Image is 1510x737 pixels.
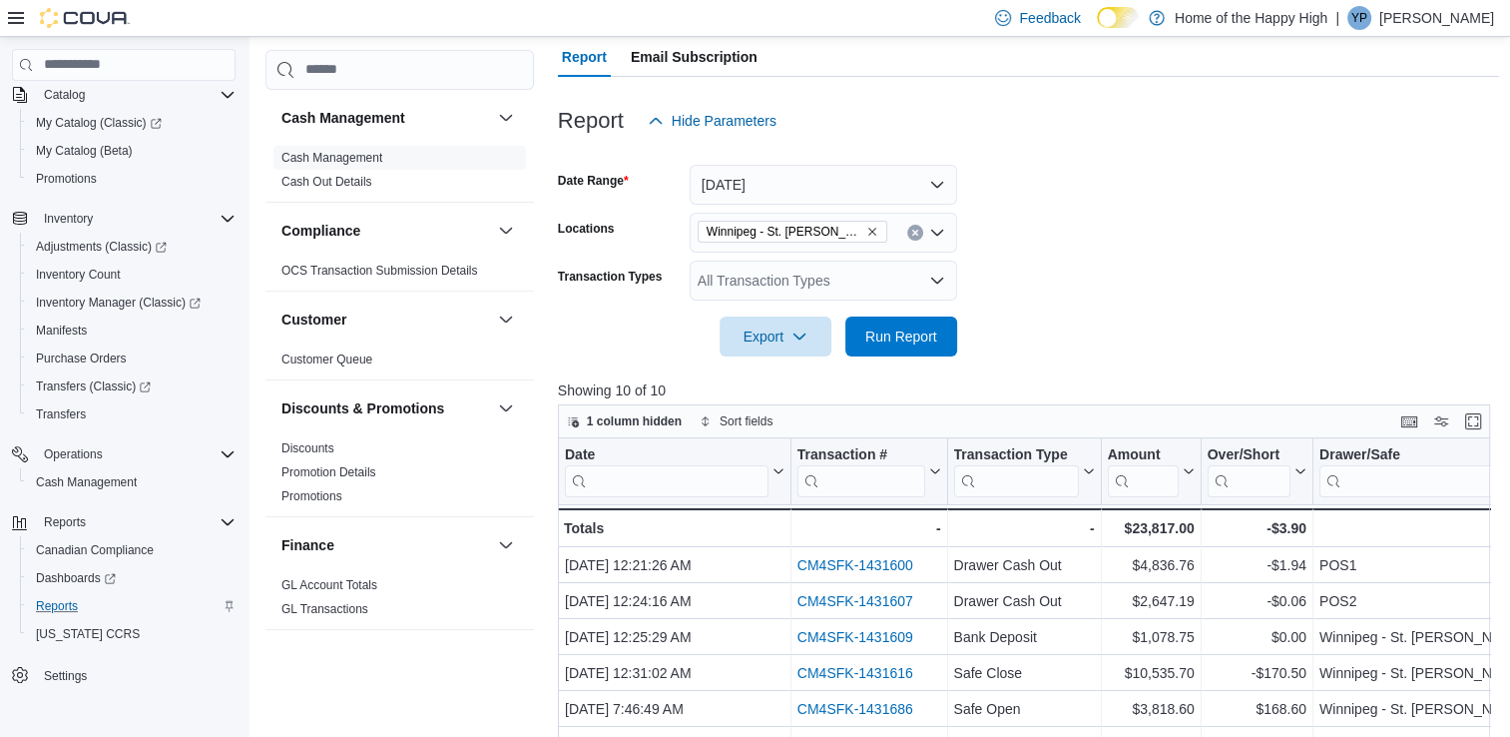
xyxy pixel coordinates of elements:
div: Date [565,445,768,464]
span: Winnipeg - St. Mary's - The Joint [698,221,887,243]
a: Settings [36,664,95,688]
h3: Finance [281,535,334,555]
a: CM4SFK-1431609 [797,629,913,645]
span: GL Transactions [281,601,368,617]
span: Operations [44,446,103,462]
button: Manifests [20,317,244,345]
a: Adjustments (Classic) [28,235,175,259]
a: Customer Queue [281,353,372,367]
a: OCS Transaction Submission Details [281,264,478,278]
span: Manifests [28,319,236,343]
a: Inventory Count [28,263,129,287]
span: Promotions [281,488,342,504]
div: - [953,516,1094,540]
span: GL Account Totals [281,577,377,593]
div: Safe Open [953,697,1094,721]
a: CM4SFK-1431686 [797,701,913,717]
button: Reports [36,510,94,534]
span: Dark Mode [1097,28,1098,29]
div: [DATE] 12:25:29 AM [565,625,784,649]
button: Discounts & Promotions [494,396,518,420]
div: Totals [564,516,784,540]
span: Reports [44,514,86,530]
a: Canadian Compliance [28,538,162,562]
h3: Discounts & Promotions [281,398,444,418]
a: Transfers (Classic) [28,374,159,398]
a: Inventory Manager (Classic) [28,291,209,315]
div: Over/Short [1207,445,1289,496]
span: Inventory Count [28,263,236,287]
span: Promotion Details [281,464,376,480]
div: Yatin Pahwa [1347,6,1371,30]
a: Cash Management [281,151,382,165]
span: Dashboards [28,566,236,590]
span: Report [562,37,607,77]
span: Canadian Compliance [36,542,154,558]
span: Transfers (Classic) [28,374,236,398]
button: Cash Management [20,468,244,496]
button: Date [565,445,784,496]
button: 1 column hidden [559,409,690,433]
div: Cash Management [265,146,534,202]
button: Catalog [4,81,244,109]
span: Canadian Compliance [28,538,236,562]
div: Transaction Type [953,445,1078,464]
span: Transfers (Classic) [36,378,151,394]
span: Discounts [281,440,334,456]
p: Showing 10 of 10 [558,380,1500,400]
span: Catalog [44,87,85,103]
button: Transaction # [797,445,941,496]
button: Amount [1107,445,1194,496]
a: GL Account Totals [281,578,377,592]
h3: Customer [281,310,346,330]
button: Compliance [281,221,490,241]
span: Catalog [36,83,236,107]
button: Open list of options [929,225,945,241]
div: Compliance [265,259,534,291]
div: $0.00 [1207,625,1305,649]
span: Cash Management [281,150,382,166]
span: Cash Out Details [281,174,372,190]
button: Purchase Orders [20,345,244,372]
span: Manifests [36,323,87,339]
a: Dashboards [20,564,244,592]
div: Transaction # URL [797,445,925,496]
span: Run Report [865,327,937,347]
div: [DATE] 7:46:49 AM [565,697,784,721]
div: $2,647.19 [1107,589,1194,613]
span: Sort fields [720,413,772,429]
a: My Catalog (Beta) [28,139,141,163]
button: Reports [4,508,244,536]
div: $10,535.70 [1107,661,1194,685]
span: Adjustments (Classic) [28,235,236,259]
div: - [797,516,941,540]
a: My Catalog (Classic) [20,109,244,137]
span: Washington CCRS [28,622,236,646]
div: Transaction Type [953,445,1078,496]
span: YP [1351,6,1367,30]
div: [DATE] 12:21:26 AM [565,553,784,577]
div: $4,836.76 [1107,553,1194,577]
button: Canadian Compliance [20,536,244,564]
a: Transfers (Classic) [20,372,244,400]
div: $3,818.60 [1107,697,1194,721]
span: Dashboards [36,570,116,586]
button: Cash Management [494,106,518,130]
span: [US_STATE] CCRS [36,626,140,642]
button: Finance [281,535,490,555]
button: Customer [494,308,518,332]
div: $1,078.75 [1107,625,1194,649]
button: Hide Parameters [640,101,784,141]
span: Transfers [36,406,86,422]
img: Cova [40,8,130,28]
div: Over/Short [1207,445,1289,464]
a: Transfers [28,402,94,426]
p: Home of the Happy High [1175,6,1327,30]
button: Transfers [20,400,244,428]
a: Inventory Manager (Classic) [20,289,244,317]
div: Customer [265,348,534,379]
label: Locations [558,221,615,237]
button: Inventory [4,205,244,233]
div: [DATE] 12:31:02 AM [565,661,784,685]
span: Settings [36,662,236,687]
